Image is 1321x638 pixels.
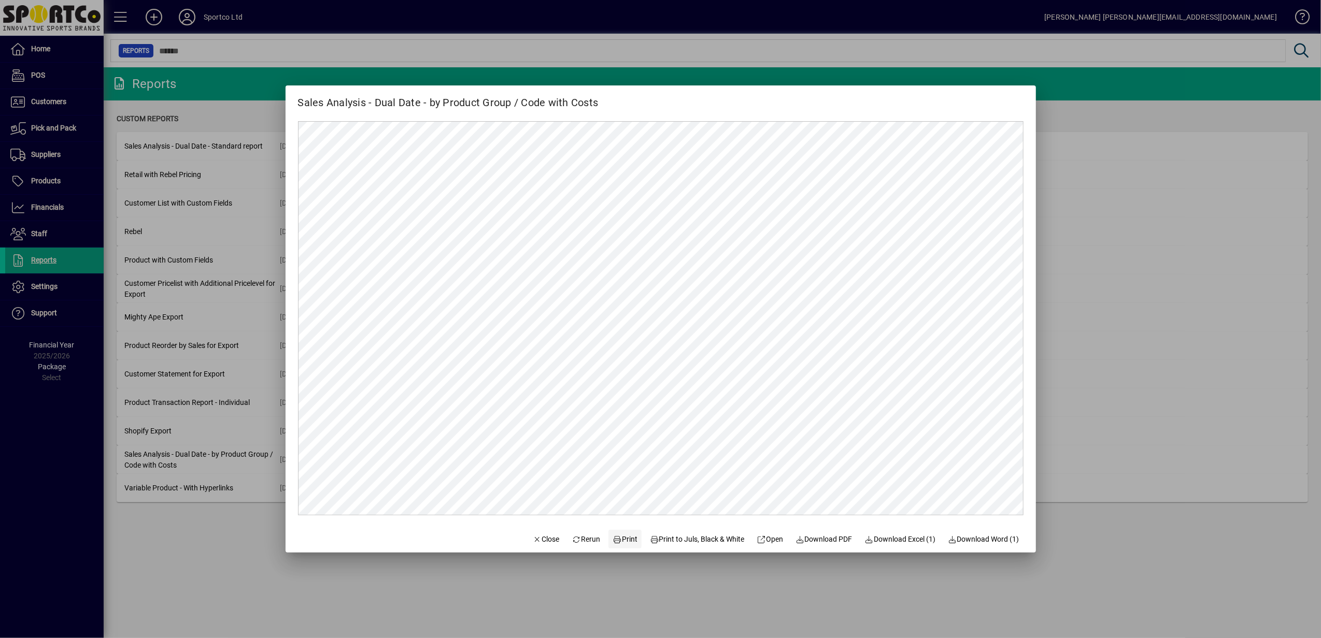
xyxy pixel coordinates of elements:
span: Print [613,534,637,545]
button: Close [529,530,564,548]
span: Open [757,534,784,545]
span: Print to Juls, Black & White [650,534,745,545]
h2: Sales Analysis - Dual Date - by Product Group / Code with Costs [286,85,611,111]
button: Print to Juls, Black & White [646,530,749,548]
button: Download Excel (1) [861,530,940,548]
span: Download Word (1) [948,534,1019,545]
button: Download Word (1) [944,530,1024,548]
span: Close [533,534,560,545]
span: Download PDF [796,534,853,545]
a: Download PDF [791,530,857,548]
span: Download Excel (1) [865,534,936,545]
span: Rerun [572,534,601,545]
button: Print [608,530,642,548]
a: Open [753,530,788,548]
